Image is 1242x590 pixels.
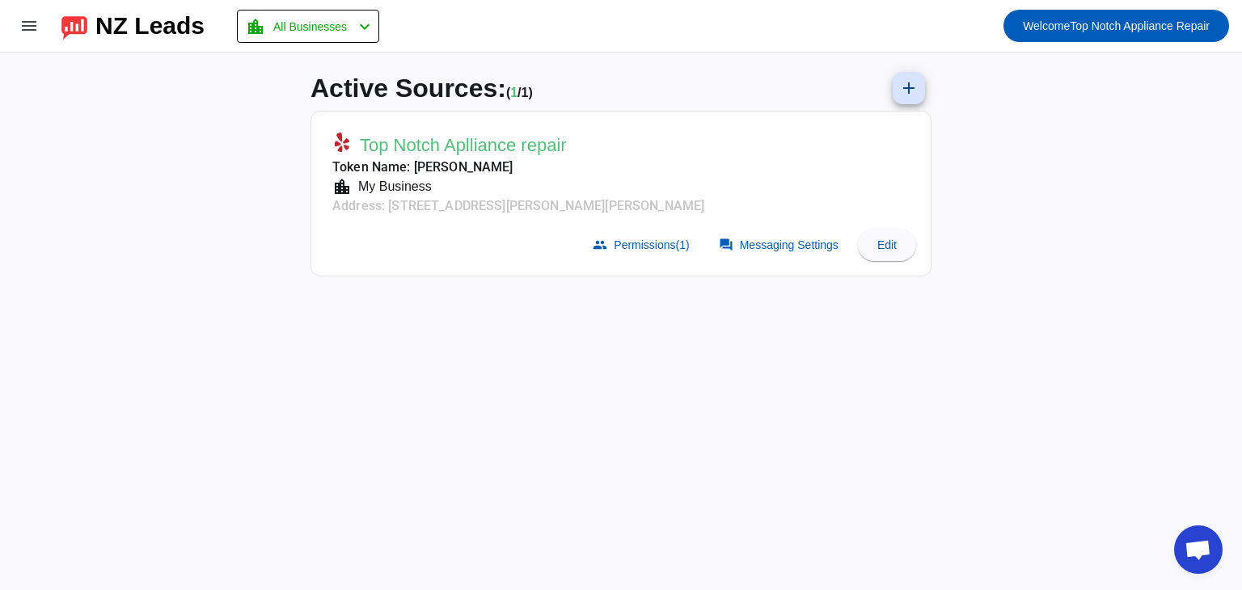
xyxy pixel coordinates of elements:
span: ( [506,86,510,99]
span: / [517,86,521,99]
div: NZ Leads [95,15,205,37]
mat-icon: location_city [332,177,352,196]
span: Total [522,86,533,99]
button: Messaging Settings [709,229,851,261]
mat-icon: forum [719,238,733,252]
span: Permissions [614,238,689,251]
span: Edit [877,238,897,251]
button: WelcomeTop Notch Appliance Repair [1003,10,1229,42]
mat-icon: menu [19,16,39,36]
span: Top Notch Aplliance repair [360,134,567,157]
mat-card-subtitle: Token Name: [PERSON_NAME] [332,158,704,177]
button: Edit [858,229,916,261]
img: logo [61,12,87,40]
mat-card-subtitle: Address: [STREET_ADDRESS][PERSON_NAME][PERSON_NAME] [332,196,704,216]
button: All Businesses [237,10,379,43]
span: Welcome [1023,19,1070,32]
span: Working [510,86,517,99]
div: My Business [352,177,432,196]
button: Permissions(1) [583,229,702,261]
span: Messaging Settings [740,238,839,251]
mat-icon: chevron_left [355,17,374,36]
span: All Businesses [273,15,347,38]
a: Open chat [1174,525,1223,574]
mat-icon: location_city [246,17,265,36]
span: Active Sources: [310,74,506,103]
span: Top Notch Appliance Repair [1023,15,1210,37]
span: (1) [676,238,690,251]
mat-icon: group [593,238,607,252]
mat-icon: add [899,78,919,98]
